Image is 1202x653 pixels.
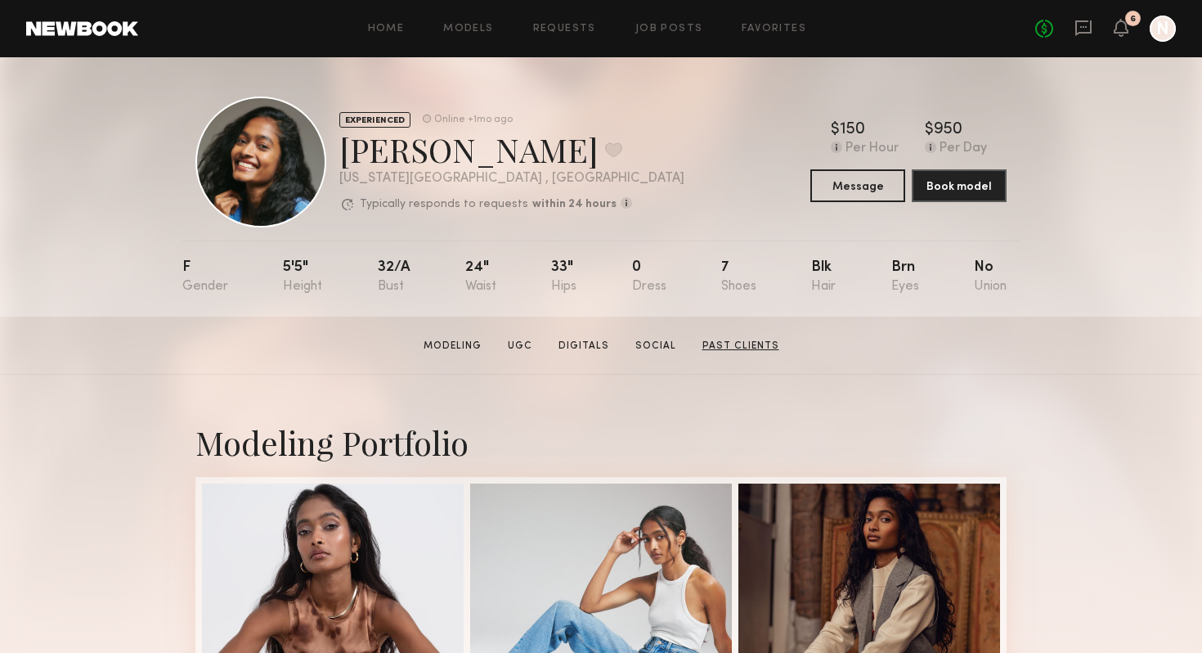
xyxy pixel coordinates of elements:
a: Home [368,24,405,34]
a: Favorites [742,24,806,34]
div: 0 [632,260,666,294]
div: 32/a [378,260,410,294]
div: 950 [934,122,962,138]
div: EXPERIENCED [339,112,410,128]
a: UGC [501,339,539,354]
button: Book model [912,169,1007,202]
b: within 24 hours [532,199,617,210]
a: Past Clients [696,339,786,354]
a: Job Posts [635,24,703,34]
div: Per Day [940,142,987,156]
button: Message [810,169,905,202]
div: 6 [1130,15,1136,24]
div: Online +1mo ago [434,115,513,125]
div: [PERSON_NAME] [339,128,684,171]
div: [US_STATE][GEOGRAPHIC_DATA] , [GEOGRAPHIC_DATA] [339,172,684,186]
a: Social [629,339,683,354]
div: Modeling Portfolio [195,421,1007,464]
div: F [182,260,228,294]
div: 7 [721,260,756,294]
div: Per Hour [845,142,899,156]
a: N [1150,16,1176,42]
div: 24" [465,260,496,294]
div: $ [831,122,840,138]
div: 150 [840,122,865,138]
div: No [974,260,1007,294]
a: Requests [533,24,596,34]
a: Models [443,24,493,34]
div: $ [925,122,934,138]
a: Modeling [417,339,488,354]
p: Typically responds to requests [360,199,528,210]
div: 5'5" [283,260,322,294]
div: Blk [811,260,836,294]
div: Brn [891,260,919,294]
a: Digitals [552,339,616,354]
div: 33" [551,260,576,294]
